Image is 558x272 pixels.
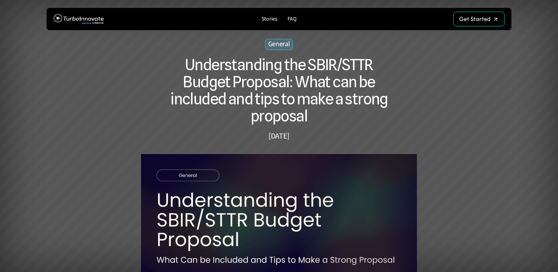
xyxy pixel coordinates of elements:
a: FAQ [284,14,300,24]
img: TurboInnovate Logo [53,12,104,26]
a: Stories [258,14,281,24]
p: Stories [262,16,277,23]
p: Get Started [459,16,491,23]
a: Get Started [453,12,505,26]
p: FAQ [288,16,296,23]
